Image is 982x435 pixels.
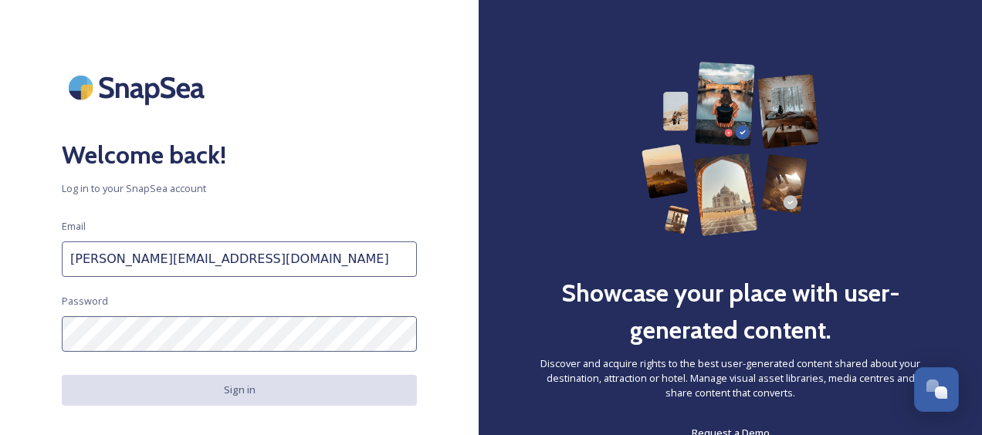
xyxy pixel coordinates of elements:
[62,241,417,277] input: john.doe@snapsea.io
[914,367,959,412] button: Open Chat
[62,62,216,113] img: SnapSea Logo
[540,356,920,401] span: Discover and acquire rights to the best user-generated content shared about your destination, att...
[62,181,417,196] span: Log in to your SnapSea account
[62,137,417,174] h2: Welcome back!
[62,294,108,309] span: Password
[540,275,920,349] h2: Showcase your place with user-generated content.
[62,219,86,234] span: Email
[62,375,417,405] button: Sign in
[642,62,819,236] img: 63b42ca75bacad526042e722_Group%20154-p-800.png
